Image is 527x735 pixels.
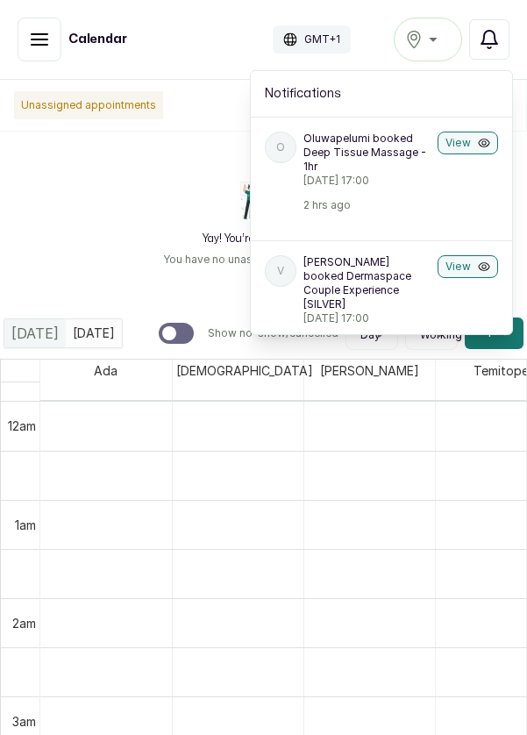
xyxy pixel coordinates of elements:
p: Show no-show/cancelled [208,326,338,340]
div: 2am [9,614,39,632]
p: 2 hrs ago [303,198,431,212]
span: [DATE] [11,323,59,344]
button: View [438,132,498,154]
p: O [276,140,285,154]
p: [DATE] 17:00 [303,311,431,325]
p: [PERSON_NAME] booked Dermaspace Couple Experience [SILVER] [303,255,431,311]
span: Ada [90,360,121,382]
p: You have no unassigned appointments. [163,253,364,267]
div: 3am [9,712,39,731]
p: Oluwapelumi booked Deep Tissue Massage - 1hr [303,132,431,174]
span: [DEMOGRAPHIC_DATA] [173,360,317,382]
div: [DATE] [4,319,66,347]
p: V [277,264,284,278]
h1: Calendar [68,31,127,48]
p: GMT+1 [304,32,340,46]
p: Unassigned appointments [14,91,163,119]
h2: Notifications [265,85,498,103]
button: View [438,255,498,278]
div: 12am [4,417,39,435]
h2: Yay! You’re all caught up! [203,232,325,246]
span: [PERSON_NAME] [317,360,423,382]
div: 1am [11,516,39,534]
p: [DATE] 17:00 [303,174,431,188]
